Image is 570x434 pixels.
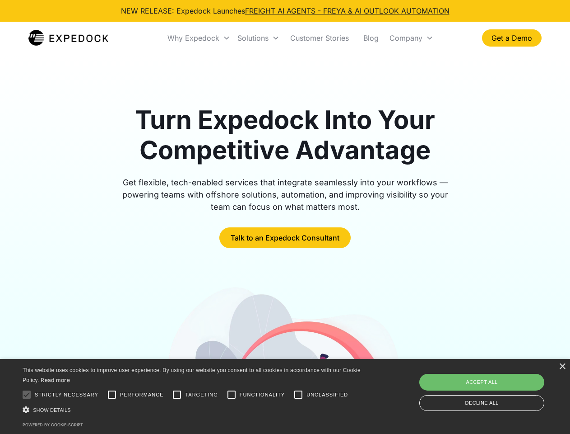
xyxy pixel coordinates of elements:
[164,23,234,53] div: Why Expedock
[112,105,459,165] h1: Turn Expedock Into Your Competitive Advantage
[420,336,570,434] iframe: Chat Widget
[234,23,283,53] div: Solutions
[185,391,218,399] span: Targeting
[306,391,348,399] span: Unclassified
[33,407,71,413] span: Show details
[28,29,108,47] a: home
[245,6,450,15] a: FREIGHT AI AGENTS - FREYA & AI OUTLOOK AUTOMATION
[389,33,422,42] div: Company
[356,23,386,53] a: Blog
[237,33,269,42] div: Solutions
[23,422,83,427] a: Powered by cookie-script
[240,391,285,399] span: Functionality
[482,29,542,47] a: Get a Demo
[386,23,437,53] div: Company
[283,23,356,53] a: Customer Stories
[23,367,361,384] span: This website uses cookies to improve user experience. By using our website you consent to all coo...
[23,405,364,415] div: Show details
[219,227,351,248] a: Talk to an Expedock Consultant
[112,176,459,213] div: Get flexible, tech-enabled services that integrate seamlessly into your workflows — powering team...
[167,33,219,42] div: Why Expedock
[120,391,164,399] span: Performance
[28,29,108,47] img: Expedock Logo
[35,391,98,399] span: Strictly necessary
[41,377,70,383] a: Read more
[121,5,450,16] div: NEW RELEASE: Expedock Launches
